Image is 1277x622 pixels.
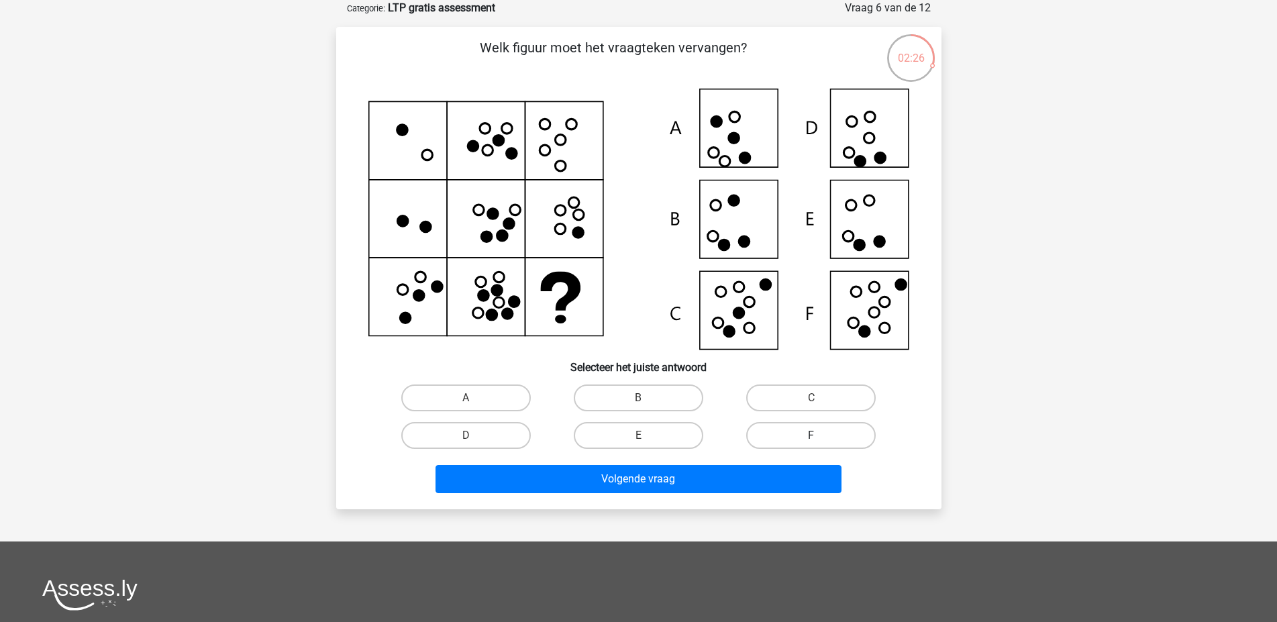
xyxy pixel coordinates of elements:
[401,384,531,411] label: A
[358,350,920,374] h6: Selecteer het juiste antwoord
[401,422,531,449] label: D
[358,38,870,78] p: Welk figuur moet het vraagteken vervangen?
[746,384,876,411] label: C
[574,422,703,449] label: E
[388,1,495,14] strong: LTP gratis assessment
[886,33,936,66] div: 02:26
[574,384,703,411] label: B
[42,579,138,611] img: Assessly logo
[436,465,841,493] button: Volgende vraag
[347,3,385,13] small: Categorie:
[746,422,876,449] label: F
